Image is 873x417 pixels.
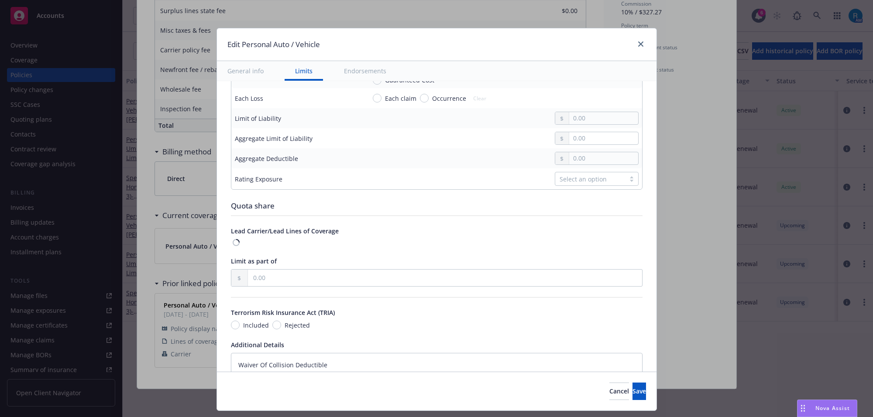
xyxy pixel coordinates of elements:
[569,132,638,144] input: 0.00
[235,134,313,143] div: Aggregate Limit of Liability
[272,321,281,329] input: Rejected
[235,114,281,123] div: Limit of Liability
[432,94,466,103] span: Occurrence
[569,152,638,164] input: 0.00
[797,400,857,417] button: Nova Assist
[231,353,643,396] textarea: Waiver Of Collision Deductible Custom Equipment - $3000 Roadside Assistance: Disablement Up To 10...
[235,94,263,103] div: Each Loss
[373,94,382,103] input: Each claim
[248,270,642,286] input: 0.00
[797,400,808,417] div: Drag to move
[231,227,339,235] span: Lead Carrier/Lead Lines of Coverage
[231,200,643,212] div: Quota share
[560,174,621,184] div: Select an option
[227,39,320,50] h1: Edit Personal Auto / Vehicle
[243,321,269,330] span: Included
[333,61,397,81] button: Endorsements
[285,321,310,330] span: Rejected
[815,404,850,412] span: Nova Assist
[385,94,416,103] span: Each claim
[285,61,323,81] button: Limits
[217,61,274,81] button: General info
[569,112,638,124] input: 0.00
[235,174,282,184] div: Rating Exposure
[231,341,284,349] span: Additional Details
[231,308,335,317] span: Terrorism Risk Insurance Act (TRIA)
[231,321,240,329] input: Included
[420,94,429,103] input: Occurrence
[231,257,277,265] span: Limit as part of
[235,154,298,163] div: Aggregate Deductible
